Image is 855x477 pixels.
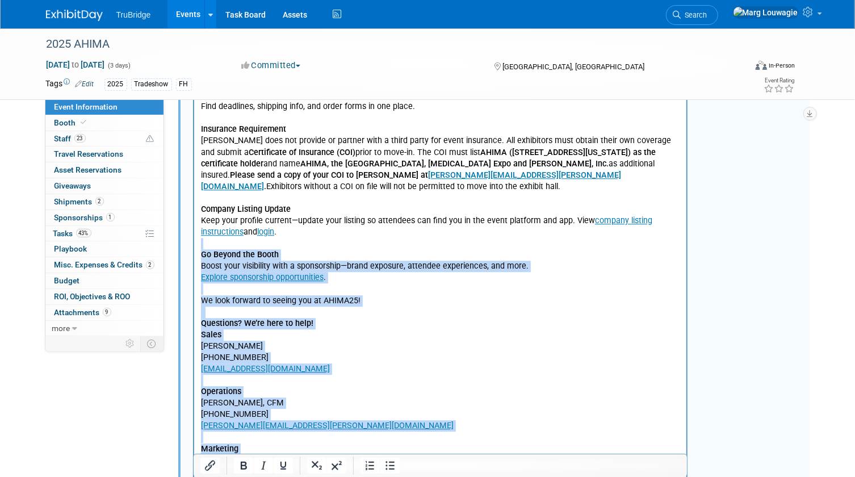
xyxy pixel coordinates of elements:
[7,346,487,461] p: [PERSON_NAME] does not provide or partner with a third party for event insurance. All exhibitors ...
[380,458,400,474] button: Bullet list
[7,108,84,118] a: Exhibitor Registration
[7,256,487,301] p: Many official hotels are within walking distance of the convention center. . for the best rates. .
[7,370,462,391] b: AHIMA ([STREET_ADDRESS][US_STATE]) as the certificate holder
[55,149,124,158] span: Travel Reservations
[95,197,104,206] span: 2
[45,194,164,210] a: Shipments2
[121,336,141,351] td: Personalize Event Tab Strip
[685,59,795,76] div: Event Format
[45,289,164,304] a: ROI, Objectives & ROO
[55,165,122,174] span: Asset Reservations
[198,119,371,129] i: for companies with confirmed sponsorships only
[55,308,111,317] span: Attachments
[45,321,164,336] a: more
[45,131,164,147] a: Staff23
[76,229,91,237] span: 43%
[764,78,795,83] div: Event Rating
[55,197,104,206] span: Shipments
[7,427,97,437] b: Company Listing Update
[7,393,427,414] a: [PERSON_NAME][EMAIL_ADDRESS][PERSON_NAME][DOMAIN_NAME]
[45,257,164,273] a: Misc. Expenses & Credits2
[200,458,220,474] button: Insert/edit link
[55,292,131,301] span: ROI, Objectives & ROO
[146,261,154,269] span: 2
[202,233,294,243] a: RainFocus Lead Retrieval
[45,210,164,225] a: Sponsorships1
[7,198,487,210] p: For any questions or issues, contact .
[46,10,103,21] img: ExhibitDay
[326,279,382,288] b: Book by [DATE]
[55,102,118,111] span: Event Information
[7,175,487,187] p: You will also receive an email from , with your lead portal login instructions.
[81,119,87,125] i: Booth reservation complete
[55,260,154,269] span: Misc. Expenses & Credits
[666,5,718,25] a: Search
[361,458,380,474] button: Numbered list
[55,181,91,190] span: Giveaways
[45,241,164,257] a: Playbook
[327,458,346,474] button: Superscript
[107,62,131,69] span: (3 days)
[7,130,487,164] p: Please note: If you’d like to purchase additional full conference or exhibit hall–only passes, yo...
[106,213,115,221] span: 1
[52,324,70,333] span: more
[733,6,799,19] img: Marg Louwagie
[7,5,55,15] a: Exhibitor Hub
[681,11,707,19] span: Search
[7,313,99,323] a: Exhibitor Service Manual
[55,276,80,285] span: Budget
[254,458,273,474] button: Italic
[43,34,732,55] div: 2025 AHIMA
[7,27,487,39] p: Exhibitor Registration is Open!
[116,10,151,19] span: TruBridge
[45,115,164,131] a: Booth
[7,51,126,60] b: Exhibitor & Sponsor Registration
[74,134,86,143] span: 23
[307,458,326,474] button: Subscript
[7,221,60,231] b: Lead Retrieval
[7,347,92,357] b: Insurance Requirement
[176,78,192,90] div: FH
[756,61,767,70] img: Format-Inperson.png
[273,279,324,288] a: View the map
[45,178,164,194] a: Giveaways
[46,60,106,70] span: [DATE] [DATE]
[131,78,172,90] div: Tradeshow
[139,199,267,208] a: [EMAIL_ADDRESS][DOMAIN_NAME]
[55,134,86,143] span: Staff
[7,119,83,129] a: Sponsor Registration
[237,60,305,72] button: Committed
[7,221,487,255] p: Capture attendee information and maximize ROI with . The primary booth contact will receive login...
[55,118,89,127] span: Booth
[45,162,164,178] a: Asset Reservations
[46,78,94,91] td: Tags
[106,382,414,391] b: AHIMA, the [GEOGRAPHIC_DATA], [MEDICAL_DATA] Expo and [PERSON_NAME], Inc.
[234,458,253,474] button: Bold
[45,99,164,115] a: Event Information
[7,393,427,414] b: Please send a copy of your COI to [PERSON_NAME] at .
[103,308,111,316] span: 9
[134,176,327,186] b: RainFocus, the official AHIMA25 registration partner
[45,305,164,320] a: Attachments9
[274,458,293,474] button: Underline
[53,229,91,238] span: Tasks
[7,50,487,130] p: Registration is now open! To get started, click the link below and create an account. Once your a...
[63,450,80,459] a: login
[55,244,87,253] span: Playbook
[55,213,115,222] span: Sponsorships
[769,61,795,70] div: In-Person
[104,78,127,90] div: 2025
[140,336,164,351] td: Toggle Event Tabs
[7,279,477,300] a: Reserve your rooms
[45,147,164,162] a: Travel Reservations
[76,80,94,88] a: Edit
[146,134,154,144] span: Potential Scheduling Conflict -- at least one attendee is tagged in another overlapping event.
[55,370,161,380] b: Certificate of Insurance (COI)
[502,62,644,71] span: [GEOGRAPHIC_DATA], [GEOGRAPHIC_DATA]
[70,60,81,69] span: to
[7,267,54,277] b: Hotel Rooms
[7,312,487,335] p: Find deadlines, shipping info, and order forms in one place.
[45,273,164,288] a: Budget
[45,226,164,241] a: Tasks43%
